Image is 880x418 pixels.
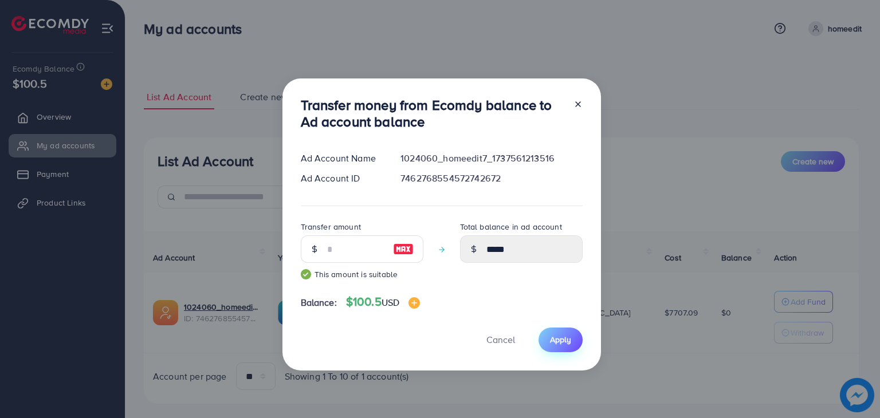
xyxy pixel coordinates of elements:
span: Balance: [301,296,337,309]
div: Ad Account Name [292,152,392,165]
span: USD [382,296,399,309]
div: Ad Account ID [292,172,392,185]
small: This amount is suitable [301,269,423,280]
img: image [393,242,414,256]
button: Apply [539,328,583,352]
div: 1024060_homeedit7_1737561213516 [391,152,591,165]
img: guide [301,269,311,279]
h3: Transfer money from Ecomdy balance to Ad account balance [301,97,564,130]
button: Cancel [472,328,529,352]
label: Transfer amount [301,221,361,232]
span: Cancel [486,333,515,346]
h4: $100.5 [346,295,420,309]
img: image [408,297,420,309]
div: 7462768554572742672 [391,172,591,185]
span: Apply [550,334,571,345]
label: Total balance in ad account [460,221,562,232]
